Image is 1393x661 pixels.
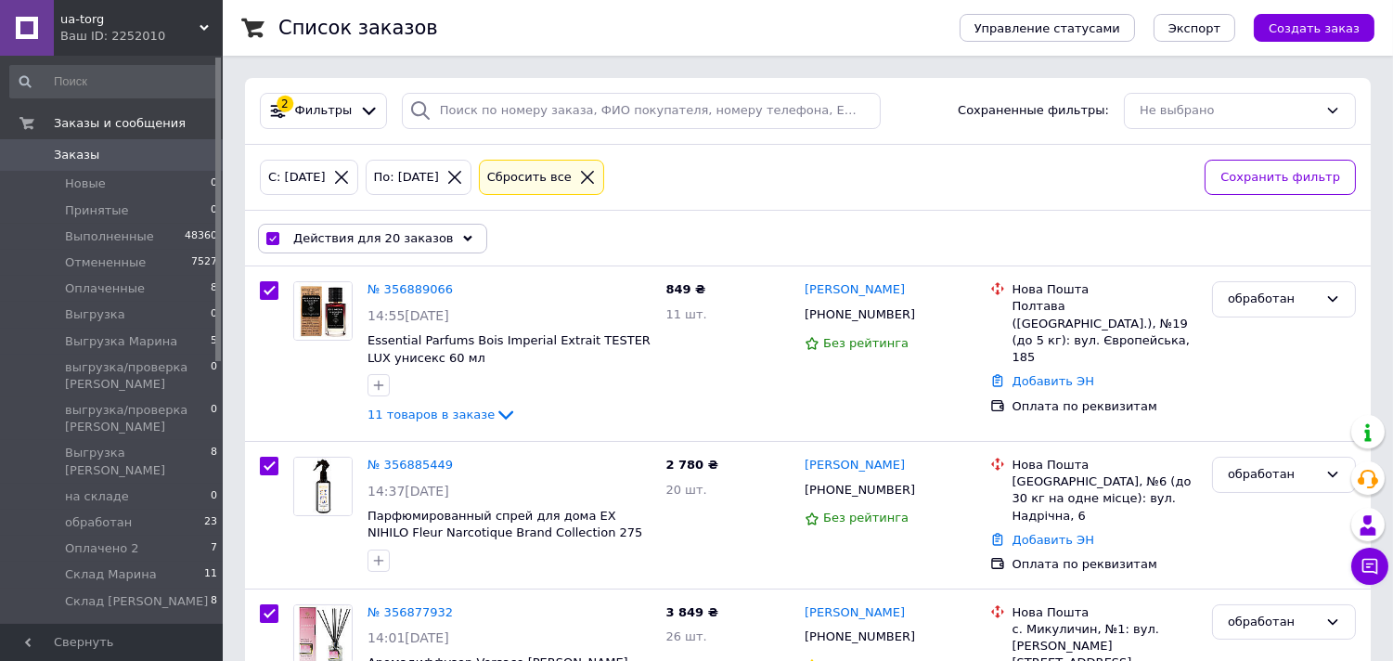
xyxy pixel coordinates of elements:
a: [PERSON_NAME] [805,604,905,622]
span: 48360 [185,228,217,245]
span: 7527 [191,254,217,271]
span: Без рейтинга [823,336,909,350]
h1: Список заказов [278,17,438,39]
span: 23 [204,514,217,531]
input: Поиск [9,65,219,98]
span: Новые [65,175,106,192]
span: Оплаченные [65,280,145,297]
div: [GEOGRAPHIC_DATA], №6 (до 30 кг на одне місце): вул. Надрічна, 6 [1013,473,1197,525]
span: Выгрузка Марина [65,333,177,350]
input: Поиск по номеру заказа, ФИО покупателя, номеру телефона, Email, номеру накладной [402,93,881,129]
span: Управление статусами [974,21,1120,35]
a: [PERSON_NAME] [805,457,905,474]
a: Добавить ЭН [1013,533,1094,547]
a: № 356877932 [368,605,453,619]
span: Сохранить фильтр [1220,168,1340,188]
a: № 356889066 [368,282,453,296]
span: 7 [211,540,217,557]
a: Добавить ЭН [1013,374,1094,388]
button: Сохранить фильтр [1205,160,1356,196]
span: Отмененные [65,254,146,271]
span: Склад [PERSON_NAME] [65,593,208,610]
span: 11 [204,566,217,583]
a: Создать заказ [1235,20,1374,34]
span: 0 [211,175,217,192]
span: Фильтры [295,102,353,120]
div: С: [DATE] [264,168,329,188]
span: Действия для 20 заказов [293,230,454,247]
span: 2 780 ₴ [665,458,717,472]
span: Выгрузка [PERSON_NAME] [65,445,211,478]
span: 8 [211,593,217,610]
span: Создать заказ [1269,21,1360,35]
div: Нова Пошта [1013,281,1197,298]
span: Заказы [54,147,99,163]
img: Фото товару [294,282,352,340]
span: 5 [211,333,217,350]
div: Нова Пошта [1013,457,1197,473]
button: Управление статусами [960,14,1135,42]
span: 0 [211,488,217,505]
span: 14:37[DATE] [368,484,449,499]
div: обработан [1228,290,1318,309]
a: Essential Parfums Bois Imperial Extrait TESTER LUX унисекс 60 мл [368,333,651,365]
span: 0 [211,402,217,435]
button: Чат с покупателем [1351,548,1388,585]
div: Ваш ID: 2252010 [60,28,223,45]
span: 26 шт. [665,629,706,643]
span: на складе [65,488,129,505]
a: Парфюмированный спрей для дома EX NIHILO Fleur Narcotique Brand Collection 275 мл [368,509,642,557]
span: ua-torg [60,11,200,28]
span: [PHONE_NUMBER] [805,629,915,643]
span: 3 849 ₴ [665,605,717,619]
span: Принятые [65,202,129,219]
div: 2 [277,96,293,112]
span: выгрузка/проверка [PERSON_NAME] [65,402,211,435]
span: 8 [211,445,217,478]
span: [PHONE_NUMBER] [805,483,915,497]
button: Создать заказ [1254,14,1374,42]
span: [PHONE_NUMBER] [805,307,915,321]
a: Фото товару [293,457,353,516]
a: Фото товару [293,281,353,341]
div: Сбросить все [484,168,575,188]
span: 14:01[DATE] [368,630,449,645]
span: 8 [211,280,217,297]
div: Нова Пошта [1013,604,1197,621]
div: Не выбрано [1140,101,1318,121]
span: 20 шт. [665,483,706,497]
span: Выполненные [65,228,154,245]
span: Экспорт [1168,21,1220,35]
div: Оплата по реквизитам [1013,398,1197,415]
span: выгрузка/проверка [PERSON_NAME] [65,359,211,393]
span: 14:55[DATE] [368,308,449,323]
div: Полтава ([GEOGRAPHIC_DATA].), №19 (до 5 кг): вул. Європейська, 185 [1013,298,1197,366]
span: Выгрузка [65,306,125,323]
div: По: [DATE] [370,168,443,188]
span: Без рейтинга [823,511,909,525]
button: Экспорт [1154,14,1235,42]
span: 849 ₴ [665,282,705,296]
span: Оплачено 2 [65,540,139,557]
span: 11 шт. [665,307,706,321]
div: Оплата по реквизитам [1013,556,1197,573]
span: 11 товаров в заказе [368,408,495,421]
a: [PERSON_NAME] [805,281,905,299]
span: Сохраненные фильтры: [958,102,1109,120]
div: обработан [1228,613,1318,632]
span: 0 [211,202,217,219]
img: Фото товару [294,458,352,515]
span: обработан [65,514,132,531]
div: обработан [1228,465,1318,485]
span: 0 [211,359,217,393]
span: Склад Марина [65,566,157,583]
a: № 356885449 [368,458,453,472]
span: Заказы и сообщения [54,115,186,132]
a: 11 товаров в заказе [368,408,517,421]
span: 0 [211,306,217,323]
